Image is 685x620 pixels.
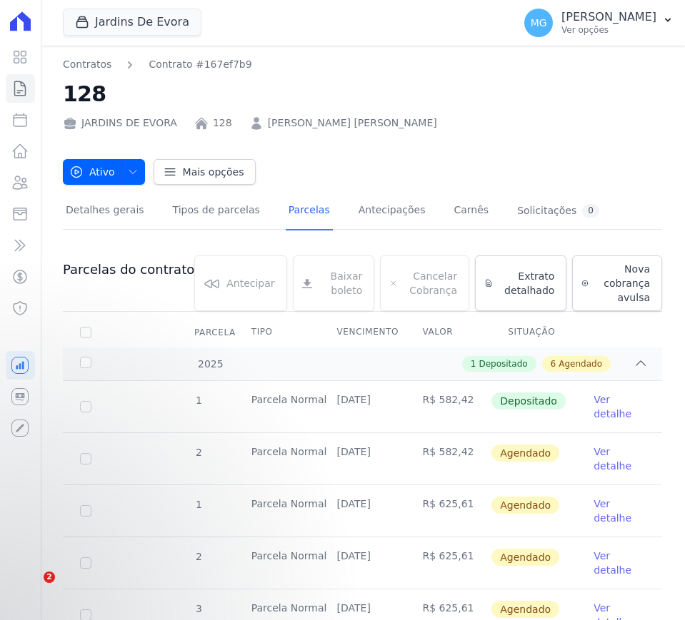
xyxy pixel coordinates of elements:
a: Contratos [63,57,111,72]
td: R$ 582,42 [405,433,491,484]
td: R$ 625,61 [405,537,491,589]
span: 2 [194,551,202,562]
a: Nova cobrança avulsa [572,255,662,311]
a: Solicitações0 [514,193,602,230]
td: [DATE] [320,537,406,589]
span: Mais opções [183,165,244,179]
p: Ver opções [561,24,656,36]
a: Contrato #167ef7b9 [149,57,251,72]
span: Agendado [559,357,602,370]
td: [DATE] [320,485,406,537]
th: Valor [405,317,491,347]
a: Carnês [451,193,491,230]
a: Antecipações [356,193,429,230]
td: R$ 625,61 [405,485,491,537]
span: 3 [194,603,202,614]
h2: 128 [63,78,662,110]
span: Depositado [479,357,527,370]
span: Depositado [491,392,566,410]
span: 6 [551,357,556,370]
span: Agendado [491,444,559,462]
a: [PERSON_NAME] [PERSON_NAME] [268,116,437,131]
span: 2 [194,447,202,458]
a: Extrato detalhado [475,255,566,311]
button: Ativo [63,159,145,185]
span: Agendado [491,601,559,618]
td: [DATE] [320,381,406,432]
td: Parcela Normal [234,381,320,432]
span: 2 [44,571,55,583]
div: Parcela [177,318,253,347]
td: Parcela Normal [234,485,320,537]
a: Tipos de parcelas [170,193,263,230]
input: Só é possível selecionar pagamentos em aberto [80,401,91,412]
a: Parcelas [286,193,333,230]
a: Detalhes gerais [63,193,147,230]
span: 1 [194,395,202,406]
nav: Breadcrumb [63,57,252,72]
span: 1 [194,499,202,510]
a: Ver detalhe [594,497,645,525]
td: Parcela Normal [234,537,320,589]
div: JARDINS DE EVORA [63,116,177,131]
a: 128 [213,116,232,131]
a: Ver detalhe [594,549,645,577]
input: default [80,557,91,569]
button: Jardins De Evora [63,9,201,36]
span: MG [531,18,547,28]
a: Ver detalhe [594,444,645,473]
iframe: Intercom live chat [14,571,49,606]
nav: Breadcrumb [63,57,662,72]
th: Situação [491,317,576,347]
th: Vencimento [320,317,406,347]
input: default [80,505,91,517]
a: Mais opções [154,159,256,185]
a: Ver detalhe [594,392,645,421]
td: [DATE] [320,433,406,484]
td: R$ 582,42 [405,381,491,432]
div: Solicitações [517,204,599,218]
span: Ativo [69,159,115,185]
span: Agendado [491,497,559,514]
div: 0 [582,204,599,218]
td: Parcela Normal [234,433,320,484]
input: default [80,453,91,464]
button: MG [PERSON_NAME] Ver opções [513,3,685,43]
span: 1 [471,357,476,370]
p: [PERSON_NAME] [561,10,656,24]
span: Agendado [491,549,559,566]
span: Extrato detalhado [499,269,554,298]
h3: Parcelas do contrato [63,261,194,278]
span: Nova cobrança avulsa [594,262,650,305]
th: Tipo [234,317,320,347]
